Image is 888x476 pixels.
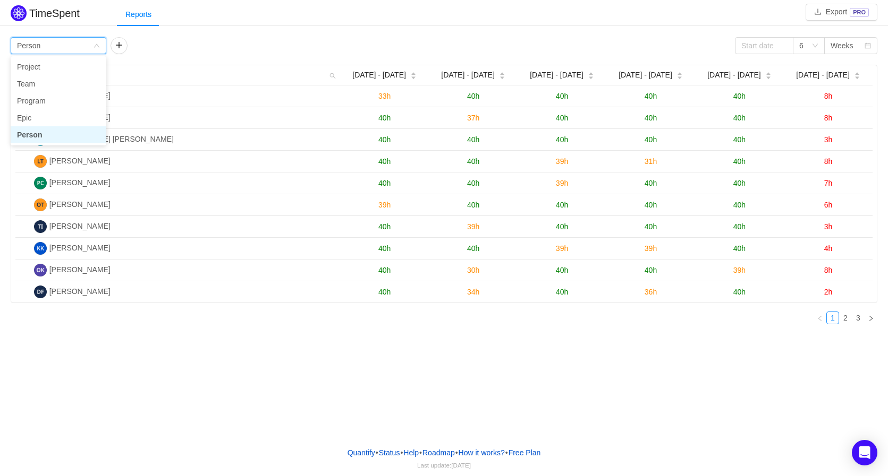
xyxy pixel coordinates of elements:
[645,114,657,122] span: 40h
[410,75,416,78] i: icon: caret-down
[419,448,422,457] span: •
[852,440,877,465] div: Open Intercom Messenger
[733,135,746,144] span: 40h
[824,179,833,187] span: 7h
[645,157,657,166] span: 31h
[765,71,772,78] div: Sort
[733,179,746,187] span: 40h
[824,201,833,209] span: 6h
[378,445,401,461] a: Status
[812,42,818,50] i: icon: down
[852,311,865,324] li: 3
[458,445,505,461] button: How it works?
[378,288,391,296] span: 40h
[824,222,833,231] span: 3h
[17,38,40,54] div: Person
[49,244,111,252] span: [PERSON_NAME]
[347,445,376,461] a: Quantify
[824,157,833,166] span: 8h
[645,266,657,274] span: 40h
[814,311,826,324] li: Previous Page
[733,92,746,100] span: 40h
[868,315,874,322] i: icon: right
[467,179,479,187] span: 40h
[417,462,471,469] span: Last update:
[556,244,568,253] span: 39h
[34,177,47,189] img: PC
[556,266,568,274] span: 40h
[378,135,391,144] span: 40h
[499,71,505,78] div: Sort
[733,222,746,231] span: 40h
[619,70,672,81] span: [DATE] - [DATE]
[556,157,568,166] span: 39h
[49,178,111,187] span: [PERSON_NAME]
[117,3,160,27] div: Reports
[451,462,471,469] span: [DATE]
[378,179,391,187] span: 40h
[733,114,746,122] span: 40h
[556,222,568,231] span: 40h
[676,71,682,74] i: icon: caret-up
[467,114,479,122] span: 37h
[49,200,111,209] span: [PERSON_NAME]
[378,266,391,274] span: 40h
[556,92,568,100] span: 40h
[530,70,583,81] span: [DATE] - [DATE]
[839,311,852,324] li: 2
[645,92,657,100] span: 40h
[467,157,479,166] span: 40h
[826,311,839,324] li: 1
[34,220,47,233] img: TI
[499,71,505,74] i: icon: caret-up
[455,448,458,457] span: •
[645,135,657,144] span: 40h
[376,448,378,457] span: •
[824,92,833,100] span: 8h
[588,75,594,78] i: icon: caret-down
[49,287,111,296] span: [PERSON_NAME]
[467,244,479,253] span: 40h
[824,114,833,122] span: 8h
[556,135,568,144] span: 40h
[765,71,771,74] i: icon: caret-up
[799,38,804,54] div: 6
[824,266,833,274] span: 8h
[378,222,391,231] span: 40h
[467,222,479,231] span: 39h
[645,222,657,231] span: 40h
[817,315,823,322] i: icon: left
[49,265,111,274] span: [PERSON_NAME]
[378,114,391,122] span: 40h
[707,70,761,81] span: [DATE] - [DATE]
[410,71,416,74] i: icon: caret-up
[34,264,47,276] img: OK
[29,7,80,19] h2: TimeSpent
[378,244,391,253] span: 40h
[410,71,417,78] div: Sort
[676,71,683,78] div: Sort
[49,157,111,165] span: [PERSON_NAME]
[733,157,746,166] span: 40h
[467,288,479,296] span: 34h
[11,58,106,75] li: Project
[325,65,340,85] i: icon: search
[11,109,106,126] li: Epic
[556,201,568,209] span: 40h
[733,288,746,296] span: 40h
[508,445,542,461] button: Free Plan
[796,70,850,81] span: [DATE] - [DATE]
[400,448,403,457] span: •
[556,114,568,122] span: 40h
[34,155,47,168] img: LT
[645,179,657,187] span: 40h
[34,285,47,298] img: DF
[378,201,391,209] span: 39h
[499,75,505,78] i: icon: caret-down
[824,135,833,144] span: 3h
[49,222,111,230] span: [PERSON_NAME]
[467,92,479,100] span: 40h
[840,312,851,324] a: 2
[824,244,833,253] span: 4h
[765,75,771,78] i: icon: caret-down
